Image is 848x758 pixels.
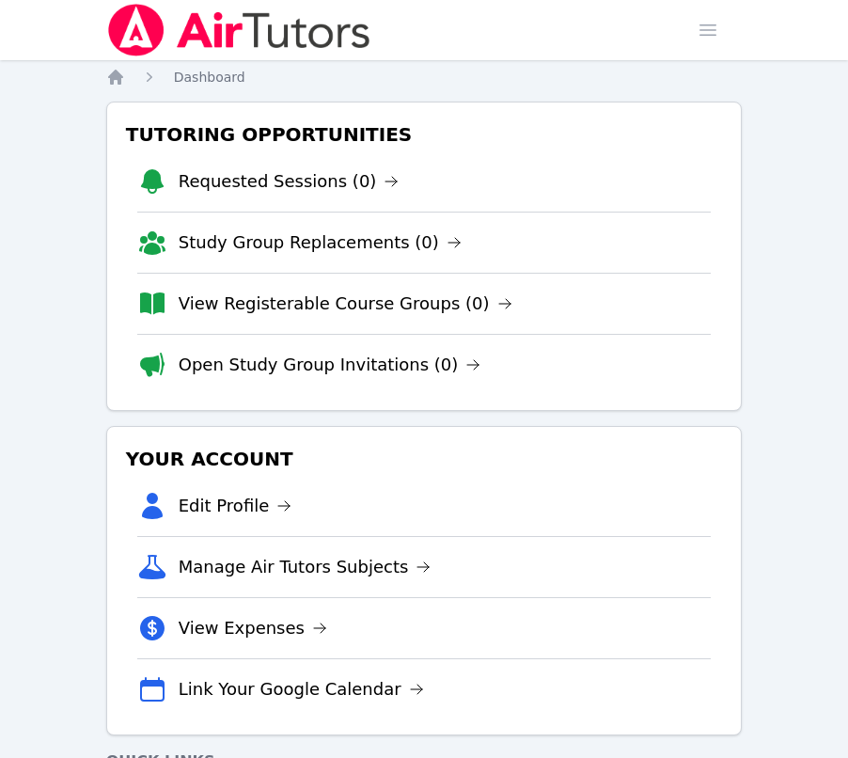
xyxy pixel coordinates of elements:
[179,554,432,580] a: Manage Air Tutors Subjects
[179,168,400,195] a: Requested Sessions (0)
[174,70,245,85] span: Dashboard
[122,442,727,476] h3: Your Account
[106,4,372,56] img: Air Tutors
[122,118,727,151] h3: Tutoring Opportunities
[179,493,292,519] a: Edit Profile
[179,229,462,256] a: Study Group Replacements (0)
[179,676,424,703] a: Link Your Google Calendar
[179,291,512,317] a: View Registerable Course Groups (0)
[106,68,743,87] nav: Breadcrumb
[179,352,481,378] a: Open Study Group Invitations (0)
[179,615,327,641] a: View Expenses
[174,68,245,87] a: Dashboard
